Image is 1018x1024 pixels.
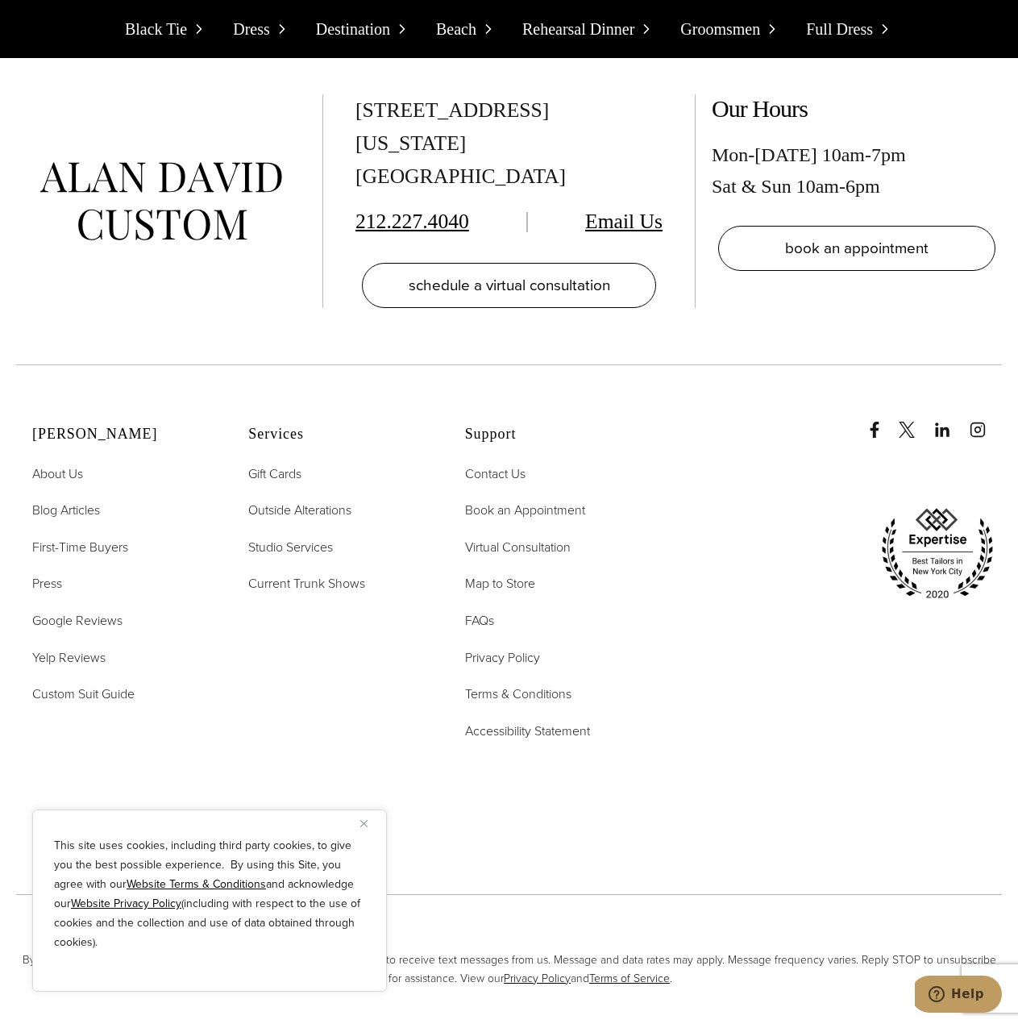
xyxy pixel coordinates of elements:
[127,876,266,893] a: Website Terms & Conditions
[32,500,100,521] a: Blog Articles
[40,162,282,240] img: alan david custom
[54,836,365,952] p: This site uses cookies, including third party cookies, to give you the best possible experience. ...
[970,406,1002,438] a: instagram
[32,574,62,593] span: Press
[125,16,187,42] span: Black Tie
[32,464,83,485] a: About Us
[465,574,535,593] span: Map to Store
[785,236,929,260] span: book an appointment
[32,611,123,630] span: Google Reviews
[233,16,270,42] span: Dress
[32,501,100,519] span: Blog Articles
[465,685,571,703] span: Terms & Conditions
[32,647,106,668] a: Yelp Reviews
[465,464,526,485] a: Contact Us
[355,94,663,194] div: [STREET_ADDRESS] [US_STATE][GEOGRAPHIC_DATA]
[360,820,368,827] img: Close
[409,273,610,297] span: schedule a virtual consultation
[465,648,540,667] span: Privacy Policy
[465,611,494,630] span: FAQs
[436,16,476,42] span: Beach
[32,464,208,705] nav: Alan David Footer Nav
[316,16,390,42] span: Destination
[248,574,365,593] span: Current Trunk Shows
[504,970,571,987] a: Privacy Policy
[915,976,1002,1016] iframe: Opens a widget where you can chat to one of our agents
[248,537,333,558] a: Studio Services
[248,426,424,443] h2: Services
[32,538,128,556] span: First-Time Buyers
[522,16,634,42] span: Rehearsal Dinner
[712,94,1002,123] h2: Our Hours
[32,464,83,483] span: About Us
[465,721,590,742] a: Accessibility Statement
[248,464,424,594] nav: Services Footer Nav
[16,951,1002,988] span: By providing your phone number to [PERSON_NAME] Custom, you agree to receive text messages from u...
[248,500,351,521] a: Outside Alterations
[465,426,641,443] h2: Support
[465,464,641,742] nav: Support Footer Nav
[465,500,585,521] a: Book an Appointment
[32,610,123,631] a: Google Reviews
[934,406,966,438] a: linkedin
[248,538,333,556] span: Studio Services
[899,406,931,438] a: x/twitter
[712,139,1002,202] div: Mon-[DATE] 10am-7pm Sat & Sun 10am-6pm
[32,573,62,594] a: Press
[873,502,1002,606] img: expertise, best tailors in new york city 2020
[680,16,760,42] span: Groomsmen
[589,970,670,987] a: Terms of Service
[248,464,301,485] a: Gift Cards
[465,647,540,668] a: Privacy Policy
[718,226,995,271] a: book an appointment
[362,263,656,308] a: schedule a virtual consultation
[32,684,135,705] a: Custom Suit Guide
[71,895,181,912] a: Website Privacy Policy
[465,684,571,705] a: Terms & Conditions
[355,210,469,233] a: 212.227.4040
[465,501,585,519] span: Book an Appointment
[360,814,380,833] button: Close
[585,210,663,233] a: Email Us
[806,16,873,42] span: Full Dress
[32,685,135,703] span: Custom Suit Guide
[465,537,571,558] a: Virtual Consultation
[32,648,106,667] span: Yelp Reviews
[32,426,208,443] h2: [PERSON_NAME]
[465,573,535,594] a: Map to Store
[866,406,895,438] a: Facebook
[32,537,128,558] a: First-Time Buyers
[248,464,301,483] span: Gift Cards
[465,538,571,556] span: Virtual Consultation
[465,464,526,483] span: Contact Us
[465,722,590,740] span: Accessibility Statement
[465,610,494,631] a: FAQs
[248,573,365,594] a: Current Trunk Shows
[248,501,351,519] span: Outside Alterations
